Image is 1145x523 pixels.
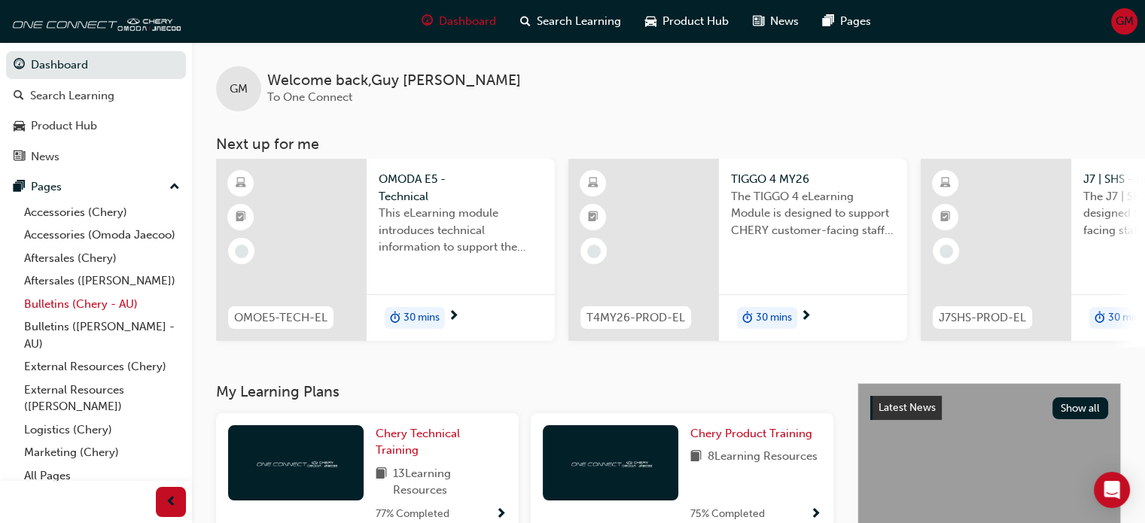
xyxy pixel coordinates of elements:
img: oneconnect [8,6,181,36]
span: search-icon [14,90,24,103]
button: Pages [6,173,186,201]
span: news-icon [14,151,25,164]
a: Bulletins ([PERSON_NAME] - AU) [18,315,186,355]
a: T4MY26-PROD-ELTIGGO 4 MY26The TIGGO 4 eLearning Module is designed to support CHERY customer-faci... [568,159,907,341]
h3: My Learning Plans [216,383,833,400]
div: News [31,148,59,166]
span: This eLearning module introduces technical information to support the entry-level knowledge requi... [379,205,543,256]
div: Product Hub [31,117,97,135]
span: learningRecordVerb_NONE-icon [939,245,953,258]
h3: Next up for me [192,135,1145,153]
img: oneconnect [254,455,337,470]
a: Bulletins (Chery - AU) [18,293,186,316]
span: TIGGO 4 MY26 [731,171,895,188]
a: pages-iconPages [811,6,883,37]
a: News [6,143,186,171]
span: T4MY26-PROD-EL [586,309,685,327]
span: OMODA E5 - Technical [379,171,543,205]
span: car-icon [645,12,656,31]
span: duration-icon [1095,309,1105,328]
a: Aftersales (Chery) [18,247,186,270]
span: Latest News [879,401,936,414]
span: 30 mins [1108,309,1144,327]
span: next-icon [800,310,812,324]
span: duration-icon [390,309,400,328]
span: learningResourceType_ELEARNING-icon [236,174,246,193]
div: Pages [31,178,62,196]
span: GM [230,81,248,98]
button: GM [1111,8,1137,35]
span: prev-icon [166,493,177,512]
a: Marketing (Chery) [18,441,186,464]
a: OMOE5-TECH-ELOMODA E5 - TechnicalThis eLearning module introduces technical information to suppor... [216,159,555,341]
span: guage-icon [422,12,433,31]
a: External Resources ([PERSON_NAME]) [18,379,186,418]
span: 13 Learning Resources [393,465,507,499]
span: Show Progress [810,508,821,521]
a: Chery Technical Training [376,425,507,459]
span: car-icon [14,120,25,133]
span: learningRecordVerb_NONE-icon [235,245,248,258]
span: Welcome back , Guy [PERSON_NAME] [267,72,521,90]
a: Logistics (Chery) [18,418,186,442]
span: guage-icon [14,59,25,72]
span: 30 mins [403,309,440,327]
div: Search Learning [30,87,114,105]
span: book-icon [376,465,387,499]
span: learningResourceType_ELEARNING-icon [940,174,951,193]
span: learningResourceType_ELEARNING-icon [588,174,598,193]
span: Chery Technical Training [376,427,460,458]
span: book-icon [690,448,702,467]
span: J7SHS-PROD-EL [939,309,1026,327]
a: External Resources (Chery) [18,355,186,379]
span: pages-icon [823,12,834,31]
a: Accessories (Chery) [18,201,186,224]
span: Product Hub [662,13,729,30]
a: Search Learning [6,82,186,110]
span: search-icon [520,12,531,31]
button: DashboardSearch LearningProduct HubNews [6,48,186,173]
span: OMOE5-TECH-EL [234,309,327,327]
span: 30 mins [756,309,792,327]
span: booktick-icon [940,208,951,227]
a: guage-iconDashboard [410,6,508,37]
img: oneconnect [569,455,652,470]
a: Product Hub [6,112,186,140]
span: news-icon [753,12,764,31]
span: 77 % Completed [376,506,449,523]
span: up-icon [169,178,180,197]
a: Accessories (Omoda Jaecoo) [18,223,186,247]
button: Show all [1052,397,1109,419]
span: pages-icon [14,181,25,194]
span: GM [1116,13,1134,30]
div: Open Intercom Messenger [1094,472,1130,508]
span: Search Learning [537,13,621,30]
span: News [770,13,799,30]
span: The TIGGO 4 eLearning Module is designed to support CHERY customer-facing staff with the product ... [731,188,895,239]
span: next-icon [448,310,459,324]
a: news-iconNews [741,6,811,37]
span: Chery Product Training [690,427,812,440]
a: Chery Product Training [690,425,818,442]
a: search-iconSearch Learning [508,6,633,37]
a: Latest NewsShow all [870,396,1108,420]
a: All Pages [18,464,186,488]
span: learningRecordVerb_NONE-icon [587,245,601,258]
span: Pages [840,13,871,30]
span: Dashboard [439,13,496,30]
a: Dashboard [6,51,186,79]
span: 75 % Completed [690,506,765,523]
span: To One Connect [267,90,352,104]
span: duration-icon [742,309,753,328]
span: booktick-icon [588,208,598,227]
span: Show Progress [495,508,507,521]
span: booktick-icon [236,208,246,227]
a: car-iconProduct Hub [633,6,741,37]
span: 8 Learning Resources [708,448,818,467]
a: Aftersales ([PERSON_NAME]) [18,269,186,293]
